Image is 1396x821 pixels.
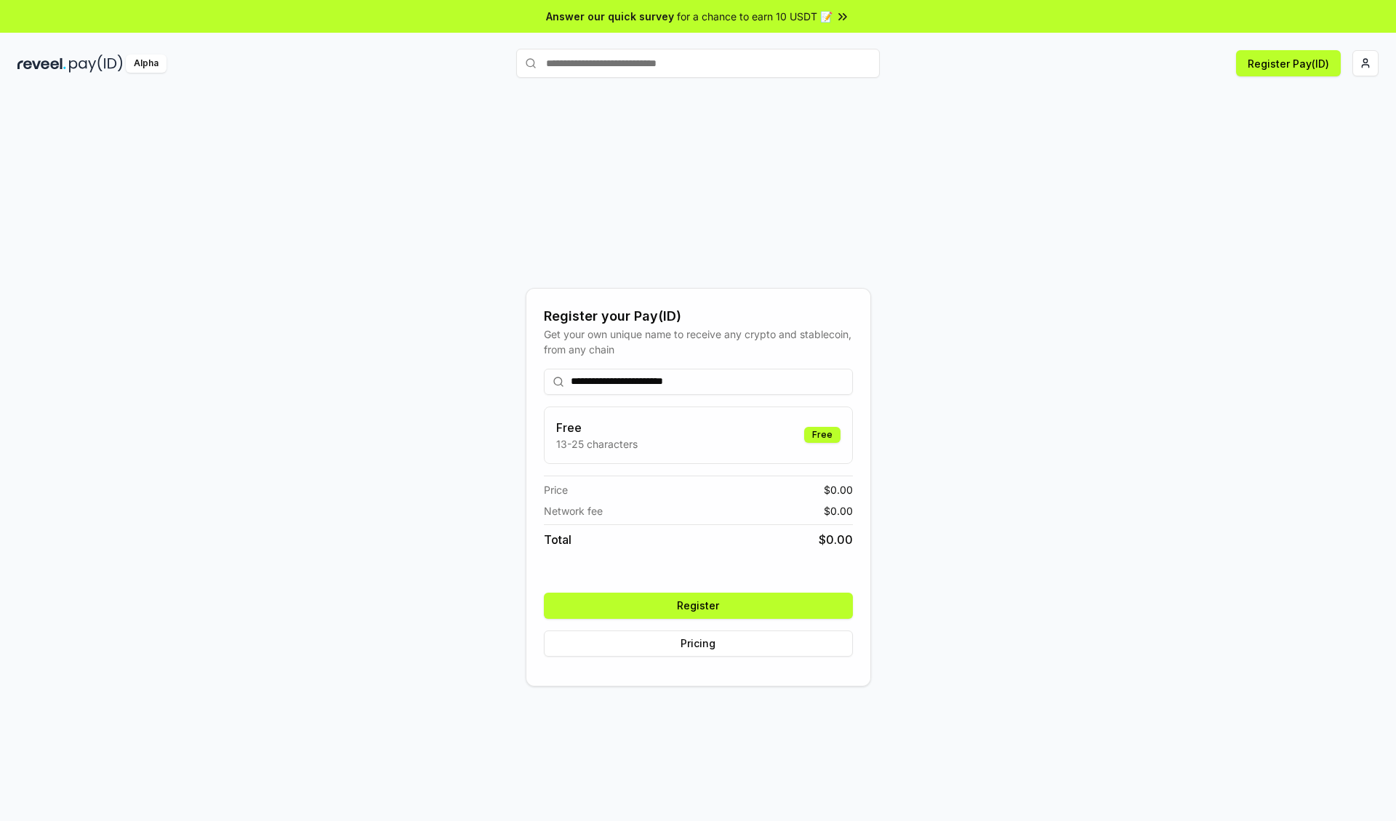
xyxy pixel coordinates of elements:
[556,419,638,436] h3: Free
[677,9,833,24] span: for a chance to earn 10 USDT 📝
[544,482,568,497] span: Price
[819,531,853,548] span: $ 0.00
[544,306,853,327] div: Register your Pay(ID)
[556,436,638,452] p: 13-25 characters
[544,327,853,357] div: Get your own unique name to receive any crypto and stablecoin, from any chain
[824,503,853,518] span: $ 0.00
[544,503,603,518] span: Network fee
[17,55,66,73] img: reveel_dark
[804,427,841,443] div: Free
[544,630,853,657] button: Pricing
[126,55,167,73] div: Alpha
[544,531,571,548] span: Total
[546,9,674,24] span: Answer our quick survey
[1236,50,1341,76] button: Register Pay(ID)
[544,593,853,619] button: Register
[824,482,853,497] span: $ 0.00
[69,55,123,73] img: pay_id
